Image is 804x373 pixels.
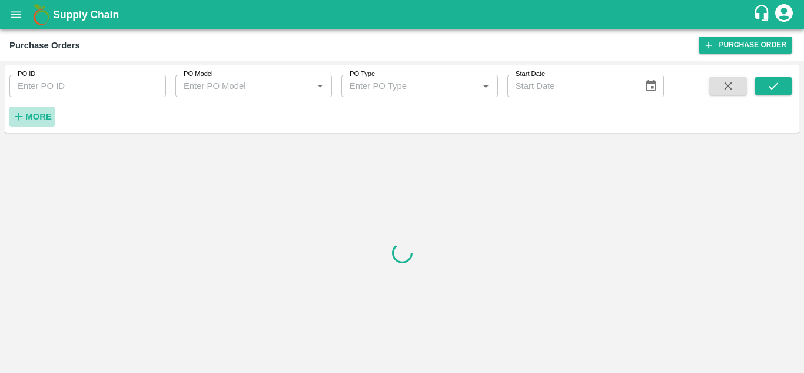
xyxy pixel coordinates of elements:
img: logo [29,3,53,27]
button: open drawer [2,1,29,28]
strong: More [25,112,52,121]
button: Choose date [640,75,662,97]
input: Start Date [507,75,636,97]
div: Purchase Orders [9,38,80,53]
button: Open [313,78,328,94]
button: Open [478,78,493,94]
div: account of current user [773,2,795,27]
input: Enter PO Type [345,78,475,94]
label: PO Type [350,70,375,79]
label: PO Model [184,70,213,79]
a: Purchase Order [699,37,792,54]
button: More [9,107,55,127]
b: Supply Chain [53,9,119,21]
div: customer-support [753,4,773,25]
input: Enter PO ID [9,75,166,97]
label: Start Date [516,70,545,79]
input: Enter PO Model [179,78,309,94]
a: Supply Chain [53,6,753,23]
label: PO ID [18,70,35,79]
